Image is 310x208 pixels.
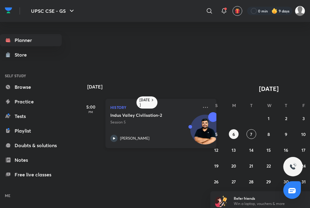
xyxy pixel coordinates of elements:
[191,118,220,147] img: Avatar
[302,102,305,108] abbr: Friday
[301,179,306,185] abbr: October 31, 2025
[229,145,239,155] button: October 13, 2025
[214,147,218,153] abbr: October 12, 2025
[264,161,274,171] button: October 22, 2025
[289,163,297,170] img: ttu
[249,163,253,169] abbr: October 21, 2025
[259,85,279,93] span: [DATE]
[281,177,291,186] button: October 30, 2025
[267,147,271,153] abbr: October 15, 2025
[285,116,287,121] abbr: October 2, 2025
[27,5,79,17] button: UPSC CSE - GS
[299,145,308,155] button: October 17, 2025
[246,161,256,171] button: October 21, 2025
[234,196,308,201] h6: Refer friends
[232,102,236,108] abbr: Monday
[268,116,270,121] abbr: October 1, 2025
[212,161,221,171] button: October 19, 2025
[302,116,305,121] abbr: October 3, 2025
[246,129,256,139] button: October 7, 2025
[79,110,103,114] p: PM
[281,113,291,123] button: October 2, 2025
[281,145,291,155] button: October 16, 2025
[301,147,305,153] abbr: October 17, 2025
[264,177,274,186] button: October 29, 2025
[250,131,252,137] abbr: October 7, 2025
[87,84,222,89] h4: [DATE]
[271,8,277,14] img: streak
[215,131,218,137] abbr: October 5, 2025
[110,112,186,118] h5: Indus Valley Civilisation-2
[15,51,30,58] div: Store
[249,179,253,185] abbr: October 28, 2025
[281,129,291,139] button: October 9, 2025
[229,177,239,186] button: October 27, 2025
[139,98,150,107] h6: [DATE]
[299,161,308,171] button: October 24, 2025
[212,177,221,186] button: October 26, 2025
[250,102,253,108] abbr: Tuesday
[246,145,256,155] button: October 14, 2025
[5,6,12,16] a: Company Logo
[214,179,219,185] abbr: October 26, 2025
[249,147,253,153] abbr: October 14, 2025
[110,104,198,111] p: History
[231,163,236,169] abbr: October 20, 2025
[229,129,239,139] button: October 6, 2025
[110,120,198,125] p: Session 5
[232,6,242,16] button: avatar
[284,147,288,153] abbr: October 16, 2025
[281,161,291,171] button: October 23, 2025
[232,179,236,185] abbr: October 27, 2025
[214,163,219,169] abbr: October 19, 2025
[267,102,271,108] abbr: Wednesday
[212,129,221,139] button: October 5, 2025
[267,131,270,137] abbr: October 8, 2025
[299,129,308,139] button: October 10, 2025
[266,179,271,185] abbr: October 29, 2025
[301,131,306,137] abbr: October 10, 2025
[246,177,256,186] button: October 28, 2025
[299,113,308,123] button: October 3, 2025
[215,195,227,207] img: referral
[212,145,221,155] button: October 12, 2025
[264,113,274,123] button: October 1, 2025
[234,201,308,206] p: Win a laptop, vouchers & more
[120,136,150,141] p: [PERSON_NAME]
[267,163,271,169] abbr: October 22, 2025
[264,129,274,139] button: October 8, 2025
[229,161,239,171] button: October 20, 2025
[232,131,235,137] abbr: October 6, 2025
[235,8,240,14] img: avatar
[301,163,306,169] abbr: October 24, 2025
[285,131,287,137] abbr: October 9, 2025
[264,145,274,155] button: October 15, 2025
[232,147,236,153] abbr: October 13, 2025
[295,6,305,16] img: Ayush Kumar
[79,104,103,110] h5: 5:00
[215,102,218,108] abbr: Sunday
[284,179,289,185] abbr: October 30, 2025
[285,102,287,108] abbr: Thursday
[299,177,308,186] button: October 31, 2025
[5,6,12,15] img: Company Logo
